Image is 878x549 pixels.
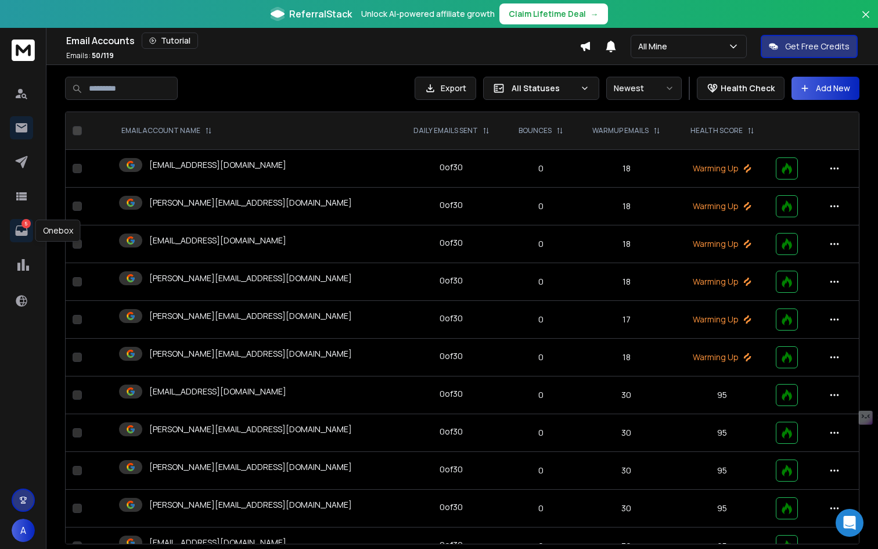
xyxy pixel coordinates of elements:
p: DAILY EMAILS SENT [413,126,478,135]
td: 95 [675,452,769,490]
div: 0 of 30 [440,426,463,437]
div: 0 of 30 [440,162,463,173]
p: 0 [512,238,570,250]
td: 30 [577,490,675,528]
p: Health Check [721,82,775,94]
a: 5 [10,219,33,242]
p: 0 [512,276,570,288]
p: [EMAIL_ADDRESS][DOMAIN_NAME] [149,235,286,246]
button: Close banner [858,7,873,35]
p: Get Free Credits [785,41,850,52]
td: 95 [675,376,769,414]
td: 30 [577,452,675,490]
td: 30 [577,376,675,414]
p: 0 [512,427,570,439]
td: 95 [675,490,769,528]
p: [PERSON_NAME][EMAIL_ADDRESS][DOMAIN_NAME] [149,424,352,435]
p: [PERSON_NAME][EMAIL_ADDRESS][DOMAIN_NAME] [149,461,352,473]
button: Add New [791,77,859,100]
td: 18 [577,150,675,188]
td: 95 [675,414,769,452]
p: HEALTH SCORE [690,126,743,135]
td: 18 [577,263,675,301]
div: Open Intercom Messenger [836,509,863,537]
button: Tutorial [142,33,198,49]
p: Warming Up [682,314,762,325]
p: Unlock AI-powered affiliate growth [361,8,495,20]
div: Email Accounts [66,33,580,49]
p: Warming Up [682,163,762,174]
td: 30 [577,414,675,452]
p: All Mine [638,41,672,52]
div: 0 of 30 [440,237,463,249]
p: 0 [512,163,570,174]
div: 0 of 30 [440,350,463,362]
p: All Statuses [512,82,575,94]
div: 0 of 30 [440,501,463,513]
p: [PERSON_NAME][EMAIL_ADDRESS][DOMAIN_NAME] [149,499,352,511]
p: [PERSON_NAME][EMAIL_ADDRESS][DOMAIN_NAME] [149,197,352,209]
button: Newest [606,77,682,100]
td: 18 [577,339,675,376]
p: [EMAIL_ADDRESS][DOMAIN_NAME] [149,537,286,548]
button: Health Check [697,77,785,100]
button: A [12,519,35,542]
p: 0 [512,200,570,212]
span: → [591,8,599,20]
div: Onebox [35,220,81,242]
p: WARMUP EMAILS [592,126,649,135]
p: 0 [512,465,570,476]
p: Warming Up [682,351,762,363]
div: 0 of 30 [440,464,463,475]
p: [EMAIL_ADDRESS][DOMAIN_NAME] [149,386,286,397]
p: Emails : [66,51,114,60]
button: Export [415,77,476,100]
button: Claim Lifetime Deal→ [499,3,608,24]
td: 17 [577,301,675,339]
p: Warming Up [682,200,762,212]
td: 18 [577,188,675,225]
p: Warming Up [682,276,762,288]
p: 0 [512,389,570,401]
p: Warming Up [682,238,762,250]
p: [PERSON_NAME][EMAIL_ADDRESS][DOMAIN_NAME] [149,310,352,322]
p: 0 [512,503,570,514]
p: [PERSON_NAME][EMAIL_ADDRESS][DOMAIN_NAME] [149,348,352,360]
span: 50 / 119 [92,51,114,60]
div: 0 of 30 [440,199,463,211]
p: [EMAIL_ADDRESS][DOMAIN_NAME] [149,159,286,171]
button: Get Free Credits [761,35,858,58]
p: 0 [512,351,570,363]
div: 0 of 30 [440,275,463,286]
p: 0 [512,314,570,325]
p: [PERSON_NAME][EMAIL_ADDRESS][DOMAIN_NAME] [149,272,352,284]
div: EMAIL ACCOUNT NAME [121,126,212,135]
span: ReferralStack [289,7,352,21]
td: 18 [577,225,675,263]
p: BOUNCES [519,126,552,135]
div: 0 of 30 [440,388,463,400]
p: 5 [21,219,31,228]
div: 0 of 30 [440,313,463,324]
